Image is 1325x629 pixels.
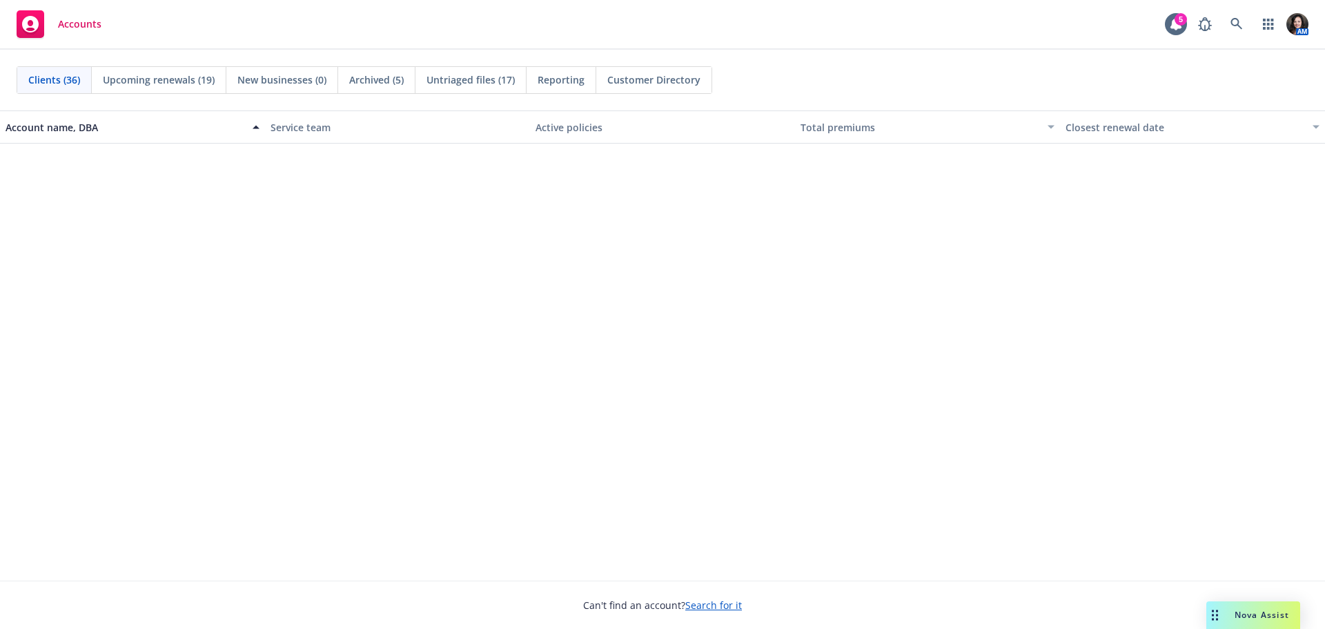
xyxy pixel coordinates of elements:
[1191,10,1219,38] a: Report a Bug
[583,598,742,612] span: Can't find an account?
[28,72,80,87] span: Clients (36)
[1175,13,1187,26] div: 5
[530,110,795,144] button: Active policies
[237,72,326,87] span: New businesses (0)
[58,19,101,30] span: Accounts
[536,120,789,135] div: Active policies
[1206,601,1300,629] button: Nova Assist
[1235,609,1289,621] span: Nova Assist
[1066,120,1304,135] div: Closest renewal date
[538,72,585,87] span: Reporting
[795,110,1060,144] button: Total premiums
[6,120,244,135] div: Account name, DBA
[1286,13,1308,35] img: photo
[271,120,524,135] div: Service team
[685,599,742,612] a: Search for it
[1255,10,1282,38] a: Switch app
[1060,110,1325,144] button: Closest renewal date
[11,5,107,43] a: Accounts
[265,110,530,144] button: Service team
[1206,601,1224,629] div: Drag to move
[607,72,700,87] span: Customer Directory
[801,120,1039,135] div: Total premiums
[103,72,215,87] span: Upcoming renewals (19)
[1223,10,1250,38] a: Search
[349,72,404,87] span: Archived (5)
[426,72,515,87] span: Untriaged files (17)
